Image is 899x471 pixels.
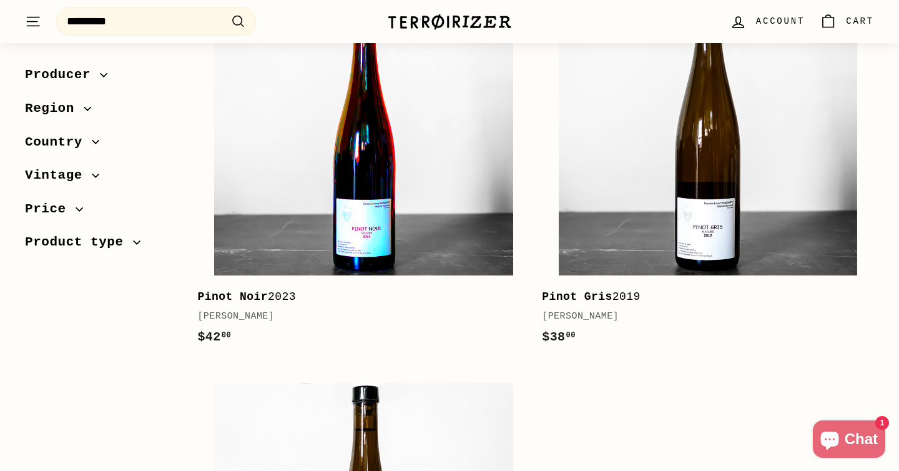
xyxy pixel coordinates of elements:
span: Price [25,198,76,219]
div: 2023 [197,288,517,306]
span: Vintage [25,165,92,186]
div: 2019 [542,288,862,306]
sup: 00 [566,331,576,340]
span: $42 [197,330,231,344]
inbox-online-store-chat: Shopify online store chat [809,420,889,461]
a: Cart [812,3,882,40]
span: Product type [25,232,133,253]
span: $38 [542,330,576,344]
span: Producer [25,64,100,86]
button: Region [25,95,177,129]
button: Producer [25,61,177,95]
b: Pinot Noir [197,290,268,303]
b: Pinot Gris [542,290,612,303]
button: Product type [25,229,177,262]
span: Region [25,98,84,119]
div: [PERSON_NAME] [197,309,517,324]
button: Vintage [25,162,177,196]
span: Account [756,14,805,28]
div: [PERSON_NAME] [542,309,862,324]
span: Country [25,131,92,152]
button: Country [25,128,177,162]
sup: 00 [222,331,231,340]
button: Price [25,195,177,229]
a: Account [722,3,812,40]
span: Cart [846,14,874,28]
